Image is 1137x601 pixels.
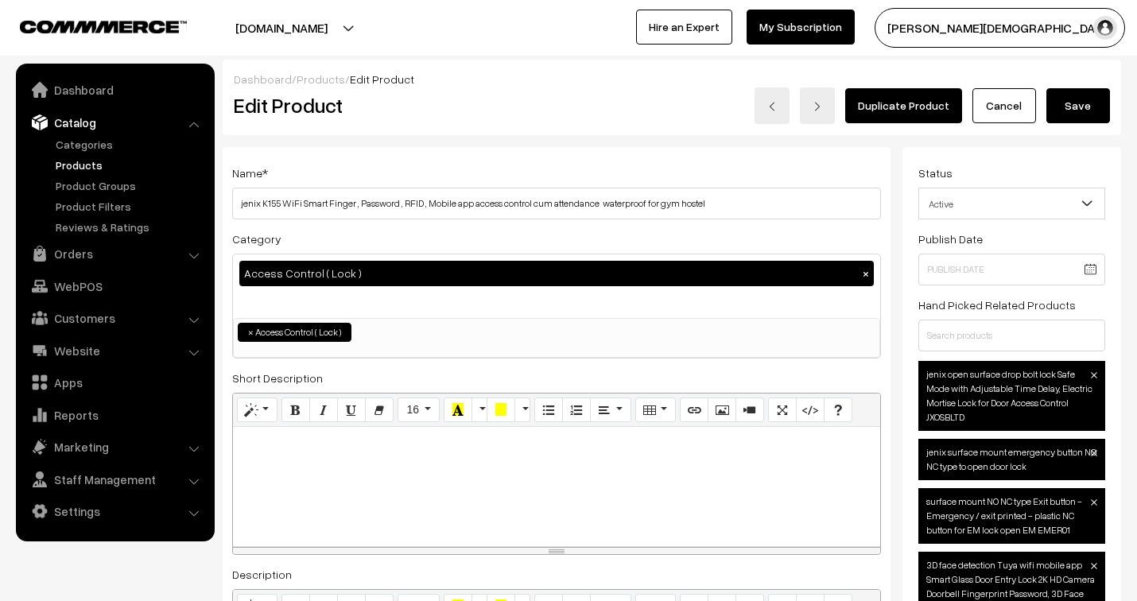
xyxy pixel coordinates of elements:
label: Short Description [232,370,323,386]
button: Font Size [398,397,440,423]
a: My Subscription [747,10,855,45]
button: Recent Color [444,397,472,423]
button: [PERSON_NAME][DEMOGRAPHIC_DATA] [875,8,1125,48]
a: Customers [20,304,209,332]
a: Reviews & Ratings [52,219,209,235]
a: Dashboard [234,72,292,86]
img: user [1093,16,1117,40]
span: × [248,325,254,339]
span: Edit Product [350,72,414,86]
li: Access Control ( Lock ) [238,323,351,342]
button: Full Screen [768,397,797,423]
button: More Color [514,397,530,423]
img: close [1091,372,1097,378]
a: Orders [20,239,209,268]
button: Underline (CTRL+U) [337,397,366,423]
button: Save [1046,88,1110,123]
label: Description [232,566,292,583]
input: Search products [918,320,1105,351]
img: right-arrow.png [813,102,822,111]
button: Ordered list (CTRL+SHIFT+NUM8) [562,397,591,423]
a: Product Filters [52,198,209,215]
a: Dashboard [20,76,209,104]
button: [DOMAIN_NAME] [180,8,383,48]
img: left-arrow.png [767,102,777,111]
a: Staff Management [20,465,209,494]
div: / / [234,71,1110,87]
div: Access Control ( Lock ) [239,261,874,286]
label: Hand Picked Related Products [918,297,1076,313]
button: Picture [708,397,736,423]
button: Style [237,397,277,423]
a: Cancel [972,88,1036,123]
span: 16 [406,403,419,416]
img: close [1091,450,1097,456]
a: Product Groups [52,177,209,194]
span: jenix surface mount emergency button NO NC type to open door lock [918,439,1105,480]
input: Publish Date [918,254,1105,285]
a: Settings [20,497,209,525]
label: Status [918,165,953,181]
button: Link (CTRL+K) [680,397,708,423]
span: Active [918,188,1105,219]
a: Products [297,72,345,86]
span: jenix open surface drop bolt lock Safe Mode with Adjustable Time Delay, Electric Mortise Lock for... [918,361,1105,431]
button: × [859,266,873,281]
a: Marketing [20,432,209,461]
h2: Edit Product [234,93,585,118]
a: Duplicate Product [845,88,962,123]
a: Catalog [20,108,209,137]
a: COMMMERCE [20,16,159,35]
a: Categories [52,136,209,153]
button: Background Color [487,397,515,423]
button: More Color [471,397,487,423]
img: close [1091,563,1097,569]
label: Name [232,165,268,181]
a: Hire an Expert [636,10,732,45]
a: Apps [20,368,209,397]
img: COMMMERCE [20,21,187,33]
a: Products [52,157,209,173]
img: close [1091,499,1097,506]
span: surface mount NO NC type Exit button - Emergency / exit printed - plastic NC button for EM lock o... [918,488,1105,544]
input: Name [232,188,881,219]
label: Publish Date [918,231,983,247]
label: Category [232,231,281,247]
a: Website [20,336,209,365]
button: Video [735,397,764,423]
span: Active [919,190,1104,218]
button: Code View [796,397,825,423]
button: Italic (CTRL+I) [309,397,338,423]
button: Paragraph [590,397,631,423]
button: Bold (CTRL+B) [281,397,310,423]
a: WebPOS [20,272,209,300]
div: resize [233,547,880,554]
button: Table [635,397,676,423]
button: Help [824,397,852,423]
a: Reports [20,401,209,429]
button: Remove Font Style (CTRL+\) [365,397,394,423]
button: Unordered list (CTRL+SHIFT+NUM7) [534,397,563,423]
